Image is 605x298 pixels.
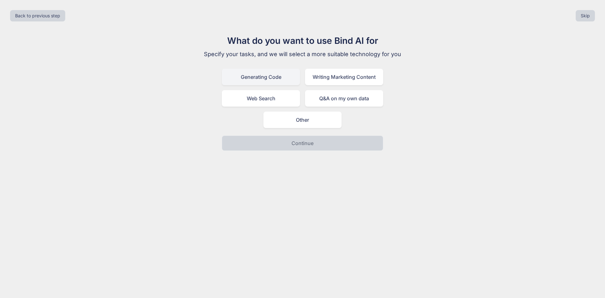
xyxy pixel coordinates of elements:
button: Back to previous step [10,10,65,21]
p: Specify your tasks, and we will select a more suitable technology for you [197,50,408,59]
div: Generating Code [222,69,300,85]
div: Other [263,112,342,128]
div: Q&A on my own data [305,90,383,107]
p: Continue [291,139,314,147]
button: Continue [222,136,383,151]
button: Skip [576,10,595,21]
div: Web Search [222,90,300,107]
div: Writing Marketing Content [305,69,383,85]
h1: What do you want to use Bind AI for [197,34,408,47]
